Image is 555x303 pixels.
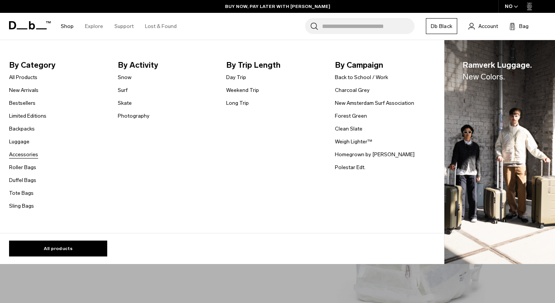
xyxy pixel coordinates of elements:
[145,13,177,40] a: Lost & Found
[9,151,38,158] a: Accessories
[9,202,34,210] a: Sling Bags
[118,99,132,107] a: Skate
[118,59,214,71] span: By Activity
[9,163,36,171] a: Roller Bags
[61,13,74,40] a: Shop
[469,22,498,31] a: Account
[226,86,259,94] a: Weekend Trip
[226,73,246,81] a: Day Trip
[335,59,432,71] span: By Campaign
[478,22,498,30] span: Account
[335,99,414,107] a: New Amsterdam Surf Association
[444,40,555,264] img: Db
[118,73,131,81] a: Snow
[226,99,249,107] a: Long Trip
[509,22,529,31] button: Bag
[9,189,34,197] a: Tote Bags
[9,176,36,184] a: Duffel Bags
[335,125,362,133] a: Clean Slate
[225,3,330,10] a: BUY NOW, PAY LATER WITH [PERSON_NAME]
[9,73,37,81] a: All Products
[118,112,150,120] a: Photography
[9,59,106,71] span: By Category
[519,22,529,30] span: Bag
[444,40,555,264] a: Ramverk Luggage.New Colors. Db
[462,72,505,81] span: New Colors.
[9,86,39,94] a: New Arrivals
[9,99,35,107] a: Bestsellers
[462,59,532,83] span: Ramverk Luggage.
[335,112,367,120] a: Forest Green
[426,18,457,34] a: Db Black
[335,138,372,146] a: Weigh Lighter™
[9,112,46,120] a: Limited Editions
[335,151,415,158] a: Homegrown by [PERSON_NAME]
[55,13,182,40] nav: Main Navigation
[335,163,365,171] a: Polestar Edt.
[118,86,128,94] a: Surf
[335,73,388,81] a: Back to School / Work
[9,138,29,146] a: Luggage
[85,13,103,40] a: Explore
[9,241,107,256] a: All products
[226,59,323,71] span: By Trip Length
[335,86,370,94] a: Charcoal Grey
[9,125,35,133] a: Backpacks
[114,13,134,40] a: Support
